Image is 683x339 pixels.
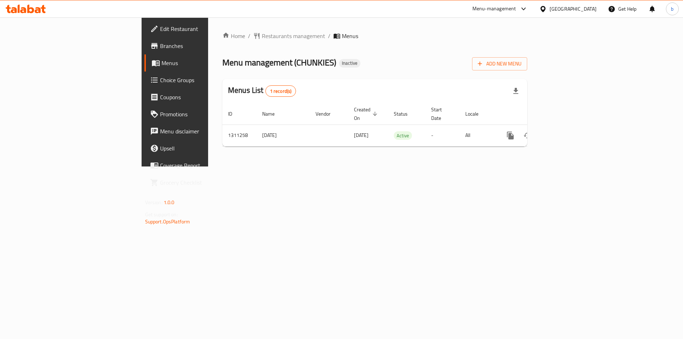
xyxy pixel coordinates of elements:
[144,157,256,174] a: Coverage Report
[162,59,250,67] span: Menus
[519,127,536,144] button: Change Status
[145,217,190,226] a: Support.OpsPlatform
[472,5,516,13] div: Menu-management
[222,103,576,147] table: enhanced table
[394,110,417,118] span: Status
[671,5,673,13] span: b
[550,5,597,13] div: [GEOGRAPHIC_DATA]
[354,105,380,122] span: Created On
[160,93,250,101] span: Coupons
[507,83,524,100] div: Export file
[144,89,256,106] a: Coupons
[472,57,527,70] button: Add New Menu
[160,42,250,50] span: Branches
[394,131,412,140] div: Active
[394,132,412,140] span: Active
[144,106,256,123] a: Promotions
[160,127,250,136] span: Menu disclaimer
[431,105,451,122] span: Start Date
[144,37,256,54] a: Branches
[145,198,163,207] span: Version:
[164,198,175,207] span: 1.0.0
[339,60,360,66] span: Inactive
[496,103,576,125] th: Actions
[228,110,242,118] span: ID
[342,32,358,40] span: Menus
[328,32,330,40] li: /
[222,32,527,40] nav: breadcrumb
[144,174,256,191] a: Grocery Checklist
[160,110,250,118] span: Promotions
[339,59,360,68] div: Inactive
[256,125,310,146] td: [DATE]
[144,140,256,157] a: Upsell
[502,127,519,144] button: more
[265,85,296,97] div: Total records count
[160,144,250,153] span: Upsell
[478,59,521,68] span: Add New Menu
[266,88,296,95] span: 1 record(s)
[144,20,256,37] a: Edit Restaurant
[160,25,250,33] span: Edit Restaurant
[160,178,250,187] span: Grocery Checklist
[145,210,178,219] span: Get support on:
[144,54,256,71] a: Menus
[354,131,369,140] span: [DATE]
[425,125,460,146] td: -
[144,71,256,89] a: Choice Groups
[228,85,296,97] h2: Menus List
[316,110,340,118] span: Vendor
[253,32,325,40] a: Restaurants management
[465,110,488,118] span: Locale
[144,123,256,140] a: Menu disclaimer
[160,161,250,170] span: Coverage Report
[262,110,284,118] span: Name
[222,54,336,70] span: Menu management ( CHUNKIES )
[160,76,250,84] span: Choice Groups
[262,32,325,40] span: Restaurants management
[460,125,496,146] td: All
